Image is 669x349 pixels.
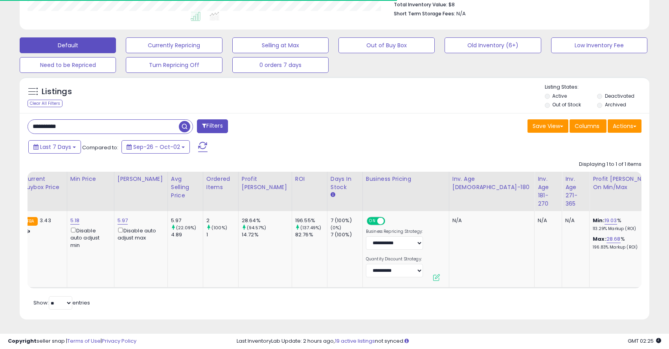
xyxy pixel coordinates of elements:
div: Current Buybox Price [23,175,64,191]
h5: Listings [42,86,72,97]
b: Total Inventory Value: [394,1,447,8]
div: 1 [206,231,238,238]
button: Turn Repricing Off [126,57,222,73]
label: Active [552,93,567,99]
div: % [593,217,658,232]
div: [PERSON_NAME] [118,175,164,183]
div: Inv. Age 181-270 [538,175,559,208]
button: Need to be Repriced [20,57,116,73]
label: Deactivated [605,93,634,99]
div: 28.64% [242,217,292,224]
small: (0%) [331,225,342,231]
button: Last 7 Days [28,140,81,154]
p: 113.29% Markup (ROI) [593,226,658,232]
div: 7 (100%) [331,217,362,224]
div: Disable auto adjust min [70,226,108,249]
div: Profit [PERSON_NAME] [242,175,289,191]
label: Quantity Discount Strategy: [366,256,423,262]
button: Filters [197,119,228,133]
button: Out of Buy Box [338,37,435,53]
th: The percentage added to the cost of goods (COGS) that forms the calculator for Min & Max prices. [590,172,664,211]
label: Archived [605,101,626,108]
div: seller snap | | [8,338,136,345]
strong: Copyright [8,337,37,345]
div: Profit [PERSON_NAME] on Min/Max [593,175,661,191]
button: Columns [570,119,607,133]
button: Default [20,37,116,53]
div: 82.76% [295,231,327,238]
div: Min Price [70,175,111,183]
div: N/A [452,217,528,224]
span: ON [368,218,377,225]
b: Max: [593,235,607,243]
div: Clear All Filters [28,100,62,107]
div: ROI [295,175,324,183]
button: Sep-26 - Oct-02 [121,140,190,154]
button: Selling at Max [232,37,329,53]
div: 4.89 [171,231,203,238]
button: Old Inventory (6+) [445,37,541,53]
small: (94.57%) [247,225,266,231]
label: Out of Stock [552,101,581,108]
span: N/A [456,10,466,17]
small: (22.09%) [176,225,196,231]
div: 2 [206,217,238,224]
span: Last 7 Days [40,143,71,151]
div: Avg Selling Price [171,175,200,200]
div: % [593,236,658,250]
p: 196.83% Markup (ROI) [593,245,658,250]
a: 19.03 [605,217,617,225]
p: Listing States: [545,84,649,91]
div: 196.55% [295,217,327,224]
div: Business Pricing [366,175,446,183]
a: 5.97 [118,217,128,225]
span: 3.43 [40,217,51,224]
span: Sep-26 - Oct-02 [133,143,180,151]
a: Privacy Policy [102,337,136,345]
b: Min: [593,217,605,224]
div: Last InventoryLab Update: 2 hours ago, not synced. [237,338,661,345]
small: (100%) [211,225,227,231]
div: Disable auto adjust max [118,226,162,241]
div: Inv. Age 271-365 [565,175,586,208]
div: Displaying 1 to 1 of 1 items [579,161,641,168]
button: Actions [608,119,641,133]
span: Compared to: [82,144,118,151]
button: 0 orders 7 days [232,57,329,73]
button: Low Inventory Fee [551,37,647,53]
small: FBA [23,217,38,226]
div: Days In Stock [331,175,359,191]
small: (137.49%) [300,225,321,231]
label: Business Repricing Strategy: [366,229,423,234]
b: Short Term Storage Fees: [394,10,455,17]
span: OFF [384,218,397,225]
div: N/A [538,217,556,224]
div: N/A [565,217,583,224]
button: Currently Repricing [126,37,222,53]
div: 7 (100%) [331,231,362,238]
div: Ordered Items [206,175,235,191]
small: Days In Stock. [331,191,335,199]
a: 19 active listings [335,337,375,345]
span: 2025-10-10 02:25 GMT [628,337,661,345]
div: 14.72% [242,231,292,238]
div: 5.97 [171,217,203,224]
a: 5.18 [70,217,80,225]
span: Columns [575,122,599,130]
button: Save View [527,119,568,133]
a: Terms of Use [67,337,101,345]
div: Inv. Age [DEMOGRAPHIC_DATA]-180 [452,175,531,191]
span: Show: entries [33,299,90,306]
a: 28.68 [607,235,621,243]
